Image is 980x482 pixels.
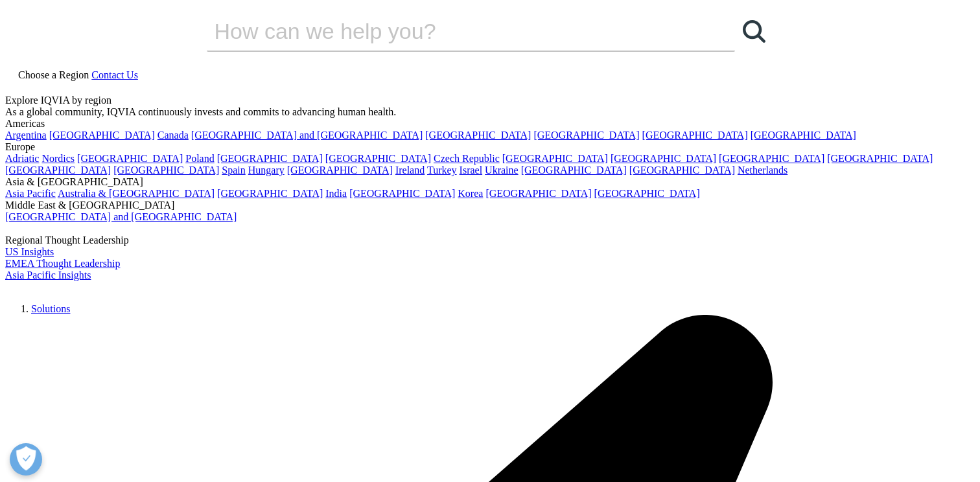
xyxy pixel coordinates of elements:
[5,130,47,141] a: Argentina
[49,130,155,141] a: [GEOGRAPHIC_DATA]
[207,12,698,51] input: Search
[827,153,933,164] a: [GEOGRAPHIC_DATA]
[5,188,56,199] a: Asia Pacific
[395,165,425,176] a: Ireland
[113,165,219,176] a: [GEOGRAPHIC_DATA]
[458,188,483,199] a: Korea
[248,165,285,176] a: Hungary
[5,176,975,188] div: Asia & [GEOGRAPHIC_DATA]
[5,165,111,176] a: [GEOGRAPHIC_DATA]
[521,165,627,176] a: [GEOGRAPHIC_DATA]
[5,258,120,269] a: EMEA Thought Leadership
[485,165,519,176] a: Ukraine
[743,20,765,43] svg: Search
[5,270,91,281] a: Asia Pacific Insights
[349,188,455,199] a: [GEOGRAPHIC_DATA]
[217,153,323,164] a: [GEOGRAPHIC_DATA]
[460,165,483,176] a: Israel
[287,165,393,176] a: [GEOGRAPHIC_DATA]
[5,211,237,222] a: [GEOGRAPHIC_DATA] and [GEOGRAPHIC_DATA]
[434,153,500,164] a: Czech Republic
[629,165,735,176] a: [GEOGRAPHIC_DATA]
[751,130,856,141] a: [GEOGRAPHIC_DATA]
[5,153,39,164] a: Adriatic
[425,130,531,141] a: [GEOGRAPHIC_DATA]
[735,12,774,51] a: Search
[41,153,75,164] a: Nordics
[191,130,423,141] a: [GEOGRAPHIC_DATA] and [GEOGRAPHIC_DATA]
[185,153,214,164] a: Poland
[5,106,975,118] div: As a global community, IQVIA continuously invests and commits to advancing human health.
[18,69,89,80] span: Choose a Region
[5,235,975,246] div: Regional Thought Leadership
[5,95,975,106] div: Explore IQVIA by region
[91,69,138,80] a: Contact Us
[738,165,787,176] a: Netherlands
[611,153,716,164] a: [GEOGRAPHIC_DATA]
[485,188,591,199] a: [GEOGRAPHIC_DATA]
[719,153,824,164] a: [GEOGRAPHIC_DATA]
[427,165,457,176] a: Turkey
[5,200,975,211] div: Middle East & [GEOGRAPHIC_DATA]
[10,443,42,476] button: Open Preferences
[31,303,70,314] a: Solutions
[594,188,700,199] a: [GEOGRAPHIC_DATA]
[77,153,183,164] a: [GEOGRAPHIC_DATA]
[642,130,748,141] a: [GEOGRAPHIC_DATA]
[533,130,639,141] a: [GEOGRAPHIC_DATA]
[5,246,54,257] a: US Insights
[502,153,608,164] a: [GEOGRAPHIC_DATA]
[217,188,323,199] a: [GEOGRAPHIC_DATA]
[5,141,975,153] div: Europe
[157,130,189,141] a: Canada
[58,188,215,199] a: Australia & [GEOGRAPHIC_DATA]
[325,153,431,164] a: [GEOGRAPHIC_DATA]
[5,118,975,130] div: Americas
[325,188,347,199] a: India
[222,165,245,176] a: Spain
